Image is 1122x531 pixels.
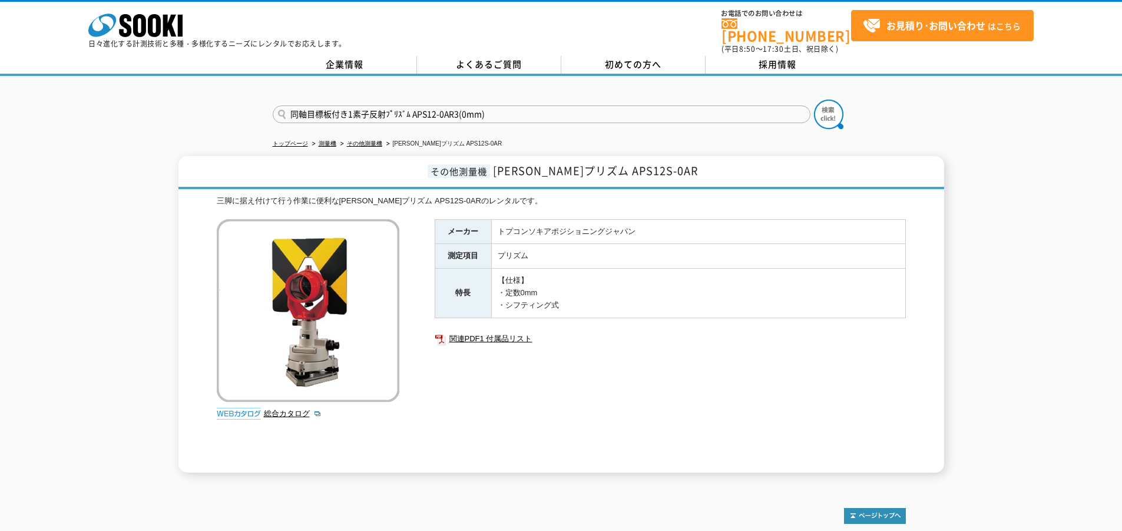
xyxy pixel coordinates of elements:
span: [PERSON_NAME]プリズム APS12S-0AR [493,163,698,179]
li: [PERSON_NAME]プリズム APS12S-0AR [384,138,502,150]
div: 三脚に据え付けて行う作業に便利な[PERSON_NAME]プリズム APS12S-0ARのレンタルです。 [217,195,906,207]
a: よくあるご質問 [417,56,561,74]
span: (平日 ～ 土日、祝日除く) [721,44,838,54]
img: トップページへ [844,508,906,524]
span: 初めての方へ [605,58,661,71]
a: お見積り･お問い合わせはこちら [851,10,1034,41]
span: 17:30 [763,44,784,54]
span: お電話でのお問い合わせは [721,10,851,17]
p: 日々進化する計測技術と多種・多様化するニーズにレンタルでお応えします。 [88,40,346,47]
td: プリズム [491,244,905,269]
img: btn_search.png [814,100,843,129]
span: 8:50 [739,44,756,54]
a: 初めての方へ [561,56,706,74]
strong: お見積り･お問い合わせ [886,18,985,32]
a: 総合カタログ [264,409,322,418]
th: メーカー [435,219,491,244]
span: その他測量機 [428,164,490,178]
th: 特長 [435,269,491,318]
span: はこちら [863,17,1021,35]
td: 【仕様】 ・定数0mm ・シフティング式 [491,269,905,318]
a: 採用情報 [706,56,850,74]
img: webカタログ [217,408,261,420]
a: 関連PDF1 付属品リスト [435,331,906,347]
th: 測定項目 [435,244,491,269]
a: 企業情報 [273,56,417,74]
a: [PHONE_NUMBER] [721,18,851,42]
img: 一素子プリズム APS12S-0AR [217,219,399,402]
input: 商品名、型式、NETIS番号を入力してください [273,105,810,123]
a: 測量機 [319,140,336,147]
td: トプコンソキアポジショニングジャパン [491,219,905,244]
a: トップページ [273,140,308,147]
a: その他測量機 [347,140,382,147]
